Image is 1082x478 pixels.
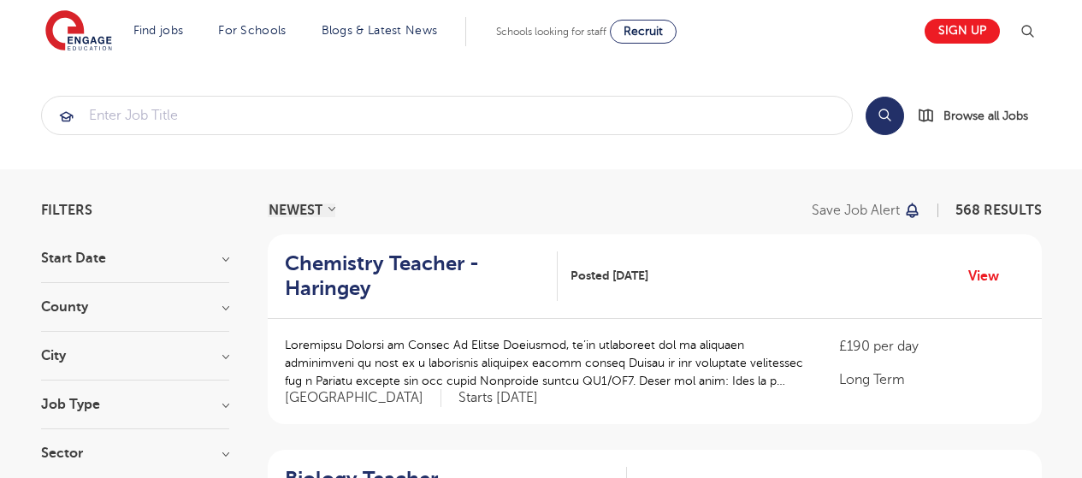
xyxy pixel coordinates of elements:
p: Loremipsu Dolorsi am Consec Ad Elitse Doeiusmod, te’in utlaboreet dol ma aliquaen adminimveni qu ... [285,336,806,390]
h3: Job Type [41,398,229,411]
span: Filters [41,204,92,217]
a: Chemistry Teacher - Haringey [285,251,558,301]
a: Recruit [610,20,677,44]
a: For Schools [218,24,286,37]
h3: Sector [41,446,229,460]
p: Starts [DATE] [458,389,538,407]
a: View [968,265,1012,287]
h3: Start Date [41,251,229,265]
a: Browse all Jobs [918,106,1042,126]
span: Posted [DATE] [571,267,648,285]
div: Submit [41,96,853,135]
a: Blogs & Latest News [322,24,438,37]
a: Find jobs [133,24,184,37]
h3: City [41,349,229,363]
p: £190 per day [839,336,1024,357]
span: Browse all Jobs [943,106,1028,126]
button: Search [866,97,904,135]
input: Submit [42,97,852,134]
span: [GEOGRAPHIC_DATA] [285,389,441,407]
img: Engage Education [45,10,112,53]
p: Save job alert [812,204,900,217]
a: Sign up [925,19,1000,44]
span: 568 RESULTS [955,203,1042,218]
span: Schools looking for staff [496,26,606,38]
h3: County [41,300,229,314]
p: Long Term [839,369,1024,390]
h2: Chemistry Teacher - Haringey [285,251,544,301]
button: Save job alert [812,204,922,217]
span: Recruit [624,25,663,38]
